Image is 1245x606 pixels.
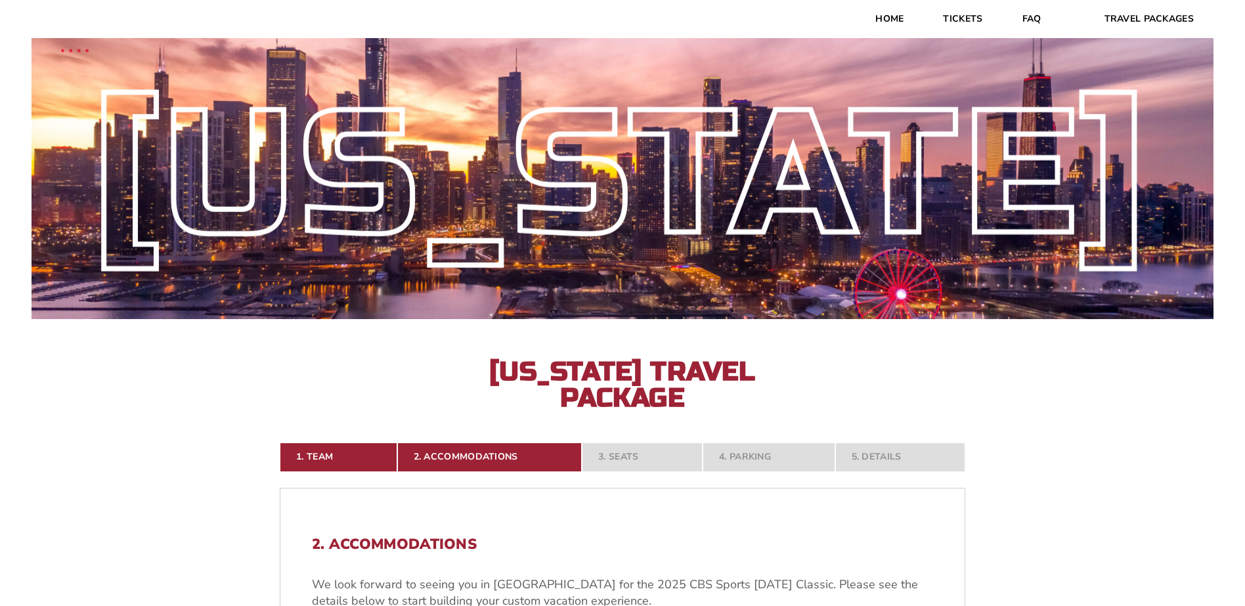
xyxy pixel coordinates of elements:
[280,443,397,471] a: 1. Team
[39,13,110,84] img: CBS Sports Thanksgiving Classic
[312,536,933,553] h2: 2. Accommodations
[478,358,767,411] h2: [US_STATE] Travel Package
[32,106,1213,245] div: [US_STATE]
